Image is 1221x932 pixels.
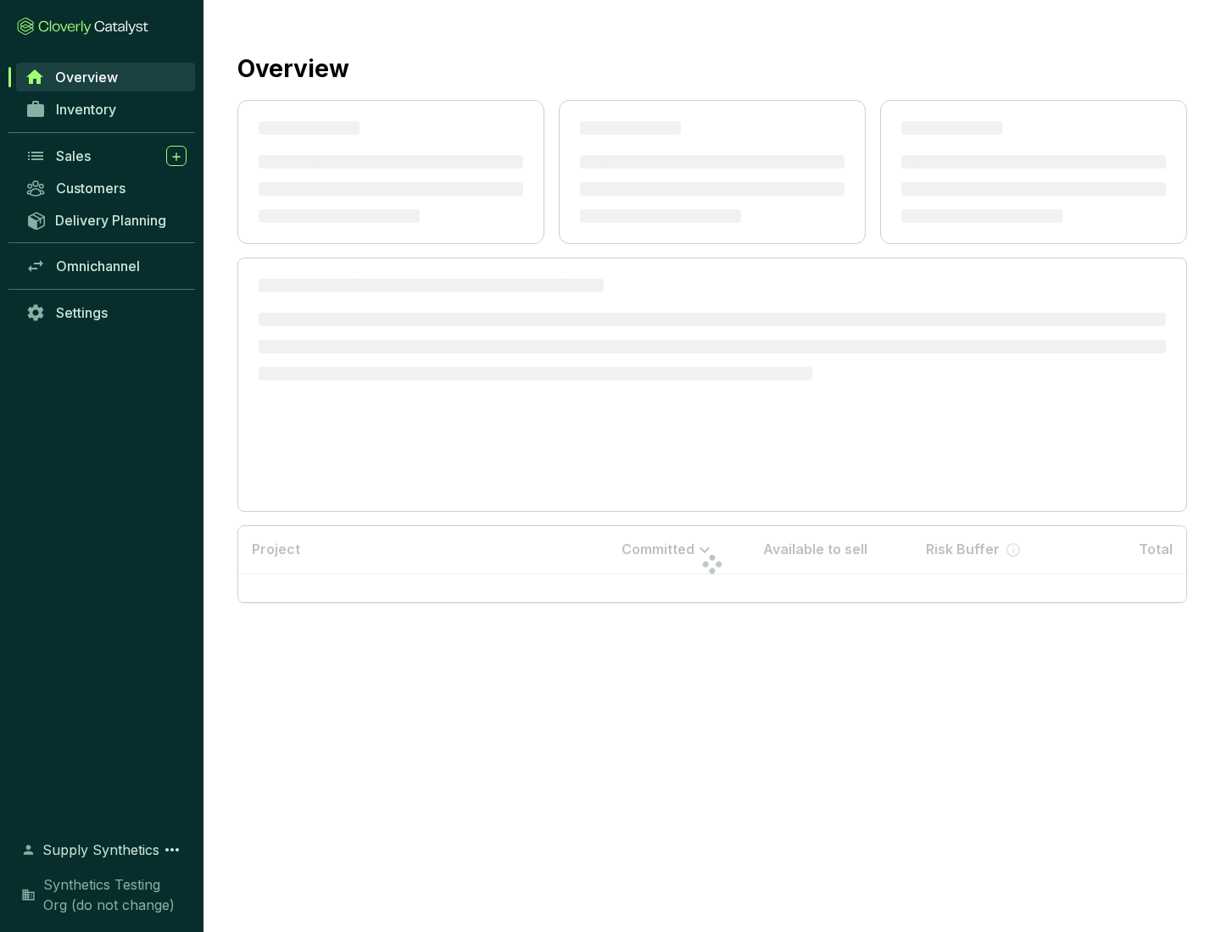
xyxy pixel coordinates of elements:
a: Inventory [17,95,195,124]
span: Omnichannel [56,258,140,275]
span: Synthetics Testing Org (do not change) [43,874,187,915]
span: Customers [56,180,125,197]
span: Delivery Planning [55,212,166,229]
span: Overview [55,69,118,86]
a: Overview [16,63,195,92]
a: Settings [17,298,195,327]
a: Sales [17,141,195,170]
a: Omnichannel [17,252,195,280]
span: Supply Synthetics [42,840,159,860]
span: Inventory [56,101,116,118]
span: Settings [56,304,108,321]
a: Customers [17,174,195,202]
h2: Overview [237,51,349,86]
span: Sales [56,147,91,164]
a: Delivery Planning [17,206,195,234]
